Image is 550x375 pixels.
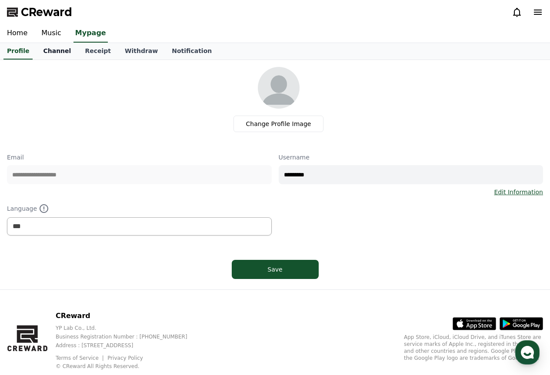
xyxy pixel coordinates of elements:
a: Settings [112,275,167,297]
p: Business Registration Number : [PHONE_NUMBER] [56,333,201,340]
span: Settings [129,289,150,295]
span: Home [22,289,37,295]
a: Home [3,275,57,297]
p: Username [279,153,543,162]
a: Terms of Service [56,355,105,361]
a: Privacy Policy [107,355,143,361]
a: Profile [3,43,33,60]
span: Messages [72,289,98,296]
span: CReward [21,5,72,19]
a: Music [34,24,68,43]
a: Messages [57,275,112,297]
a: Edit Information [494,188,543,196]
button: Save [232,260,319,279]
img: profile_image [258,67,300,109]
p: Email [7,153,272,162]
a: Notification [165,43,219,60]
p: CReward [56,311,201,321]
p: © CReward All Rights Reserved. [56,363,201,370]
a: Mypage [73,24,108,43]
p: Language [7,203,272,214]
p: App Store, iCloud, iCloud Drive, and iTunes Store are service marks of Apple Inc., registered in ... [404,334,543,362]
a: CReward [7,5,72,19]
a: Withdraw [118,43,165,60]
label: Change Profile Image [233,116,324,132]
p: YP Lab Co., Ltd. [56,325,201,332]
a: Receipt [78,43,118,60]
p: Address : [STREET_ADDRESS] [56,342,201,349]
a: Channel [36,43,78,60]
div: Save [249,265,301,274]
